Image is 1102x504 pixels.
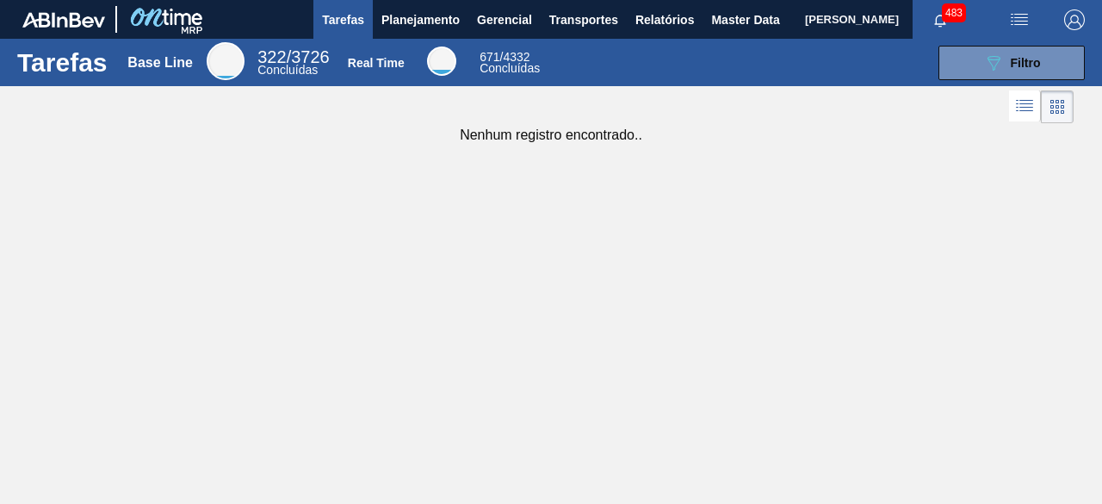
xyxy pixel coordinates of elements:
[127,55,193,71] div: Base Line
[427,47,456,76] div: Real Time
[480,50,529,64] span: / 4332
[477,9,532,30] span: Gerencial
[1064,9,1085,30] img: Logout
[322,9,364,30] span: Tarefas
[381,9,460,30] span: Planejamento
[480,52,540,74] div: Real Time
[257,63,318,77] span: Concluídas
[1009,9,1030,30] img: userActions
[1041,90,1074,123] div: Visão em Cards
[257,47,286,66] span: 322
[207,42,245,80] div: Base Line
[711,9,779,30] span: Master Data
[480,50,499,64] span: 671
[257,50,329,76] div: Base Line
[635,9,694,30] span: Relatórios
[938,46,1085,80] button: Filtro
[1011,56,1041,70] span: Filtro
[942,3,966,22] span: 483
[913,8,968,32] button: Notificações
[348,56,405,70] div: Real Time
[17,53,108,72] h1: Tarefas
[549,9,618,30] span: Transportes
[257,47,329,66] span: / 3726
[480,61,540,75] span: Concluídas
[22,12,105,28] img: TNhmsLtSVTkK8tSr43FrP2fwEKptu5GPRR3wAAAABJRU5ErkJggg==
[1009,90,1041,123] div: Visão em Lista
